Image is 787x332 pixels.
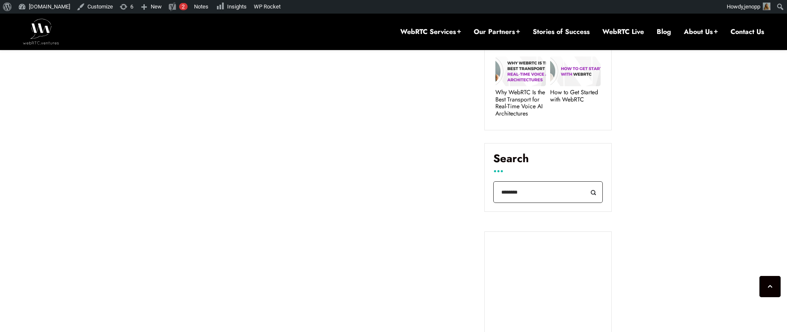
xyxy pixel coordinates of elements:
a: Stories of Success [533,27,590,37]
a: WebRTC Live [602,27,644,37]
span: Insights [227,3,247,10]
a: About Us [684,27,718,37]
button: Search [584,181,603,203]
span: jenopp [744,3,760,10]
a: WebRTC Services [400,27,461,37]
a: Contact Us [731,27,764,37]
a: Why WebRTC Is the Best Transport for Real-Time Voice AI Architectures [495,89,546,117]
span: 2 [182,3,185,10]
a: How to Get Started with WebRTC [550,89,601,103]
a: Blog [657,27,671,37]
label: Search [493,152,603,172]
a: Our Partners [474,27,520,37]
img: WebRTC.ventures [23,19,59,44]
